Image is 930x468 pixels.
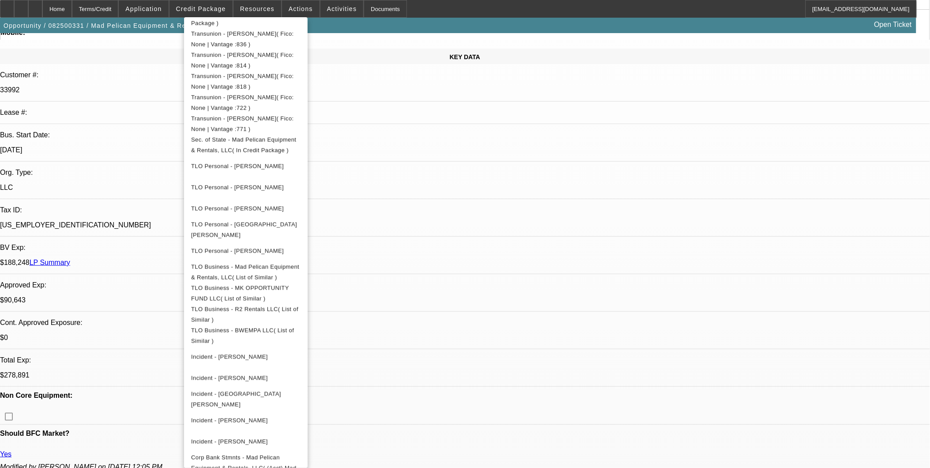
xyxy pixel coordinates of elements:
span: TLO Personal - [PERSON_NAME] [191,184,284,190]
button: TLO Personal - Estis, Martha [184,198,308,219]
span: TLO Personal - [PERSON_NAME] [191,162,284,169]
button: Incident - James, Kerri [184,367,308,389]
span: Sec. of State - Mad Pelican Equipment & Rentals, LLC( In Credit Package ) [191,136,296,153]
button: Transunion - Estis, Brett( Fico: None | Vantage :814 ) [184,49,308,71]
span: Transunion - [PERSON_NAME]( Fico: None | Vantage :836 ) [191,30,294,47]
button: Transunion - Estis, Martha( Fico: None | Vantage :818 ) [184,71,308,92]
span: Transunion - [PERSON_NAME]( Fico: None | Vantage :818 ) [191,72,294,90]
button: TLO Business - BWEMPA LLC( List of Similar ) [184,325,308,346]
span: Incident - [GEOGRAPHIC_DATA][PERSON_NAME] [191,390,281,408]
button: Incident - Durham, Mary [184,389,308,410]
button: TLO Business - R2 Rentals LLC( List of Similar ) [184,304,308,325]
button: TLO Business - MK OPPORTUNITY FUND LLC( List of Similar ) [184,283,308,304]
button: Incident - Estis, Brett [184,431,308,452]
button: TLO Business - Mad Pelican Equipment & Rentals, LLC( List of Similar ) [184,261,308,283]
span: Incident - [PERSON_NAME] [191,353,268,360]
button: Incident - Fuselier, Joshua [184,346,308,367]
span: Incident - [PERSON_NAME] [191,438,268,445]
span: Transunion - [PERSON_NAME]( Fico: None | Vantage :771 ) [191,115,294,132]
span: TLO Business - MK OPPORTUNITY FUND LLC( List of Similar ) [191,284,289,302]
button: TLO Personal - James, Kerri [184,240,308,261]
span: Transunion - [PERSON_NAME]( Fico: None | Vantage :814 ) [191,51,294,68]
button: TLO Personal - Estis, Brett [184,177,308,198]
button: Incident - Estis, Martha [184,410,308,431]
span: TLO Business - R2 Rentals LLC( List of Similar ) [191,306,298,323]
button: Transunion - Fuselier, Joshua( Fico: None | Vantage :836 ) [184,28,308,49]
button: Transunion - Durham, Mary( Fico: None | Vantage :771 ) [184,113,308,134]
span: Incident - [PERSON_NAME] [191,374,268,381]
span: TLO Business - Mad Pelican Equipment & Rentals, LLC( List of Similar ) [191,263,299,280]
span: TLO Business - BWEMPA LLC( List of Similar ) [191,327,294,344]
span: TLO Personal - [PERSON_NAME] [191,247,284,254]
span: TLO Personal - [GEOGRAPHIC_DATA][PERSON_NAME] [191,221,297,238]
span: Incident - [PERSON_NAME] [191,417,268,423]
button: TLO Personal - Fuselier, Joshua [184,155,308,177]
button: Sec. of State - Mad Pelican Equipment & Rentals, LLC( In Credit Package ) [184,134,308,155]
button: TLO Personal - Durham, Mary [184,219,308,240]
span: TLO Personal - [PERSON_NAME] [191,205,284,211]
span: Transunion - [PERSON_NAME]( Fico: None | Vantage :722 ) [191,94,294,111]
button: Transunion - James, Kerri( Fico: None | Vantage :722 ) [184,92,308,113]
